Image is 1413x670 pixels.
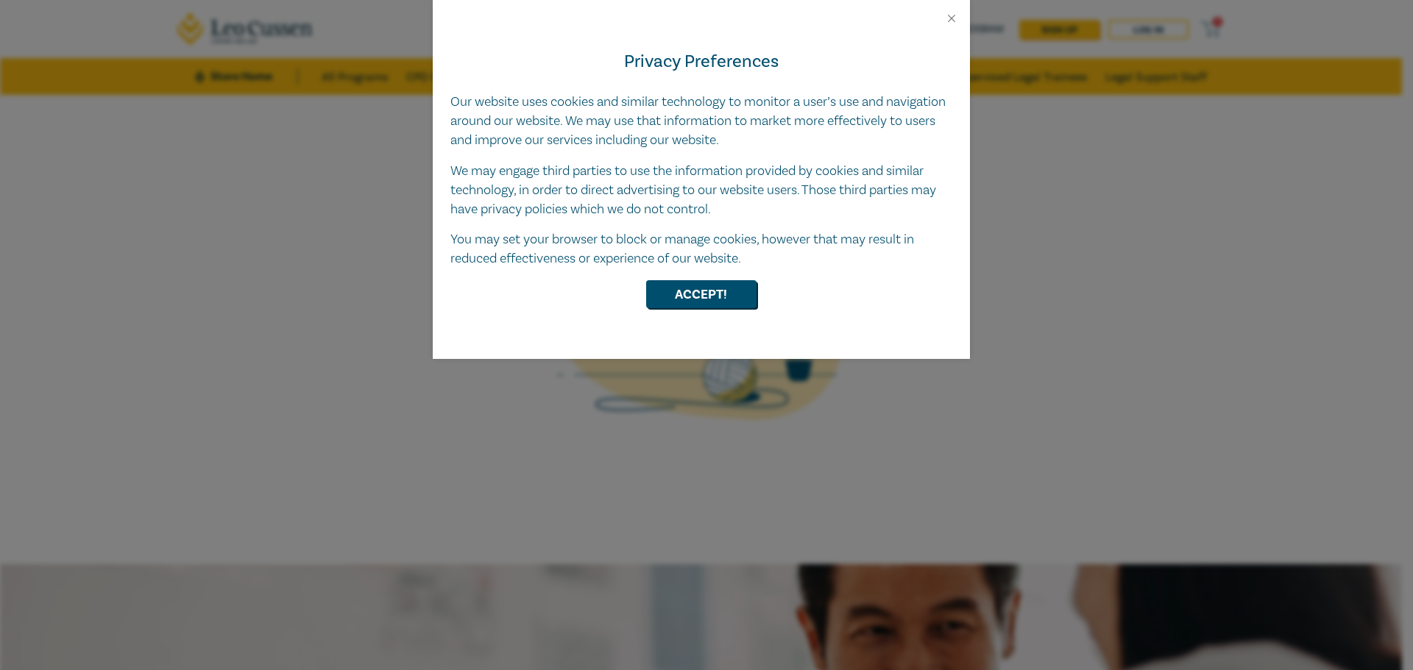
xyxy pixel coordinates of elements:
h4: Privacy Preferences [450,49,952,75]
p: We may engage third parties to use the information provided by cookies and similar technology, in... [450,162,952,219]
p: You may set your browser to block or manage cookies, however that may result in reduced effective... [450,230,952,268]
p: Our website uses cookies and similar technology to monitor a user’s use and navigation around our... [450,93,952,150]
button: Accept! [646,280,757,308]
button: Close [945,12,958,25]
